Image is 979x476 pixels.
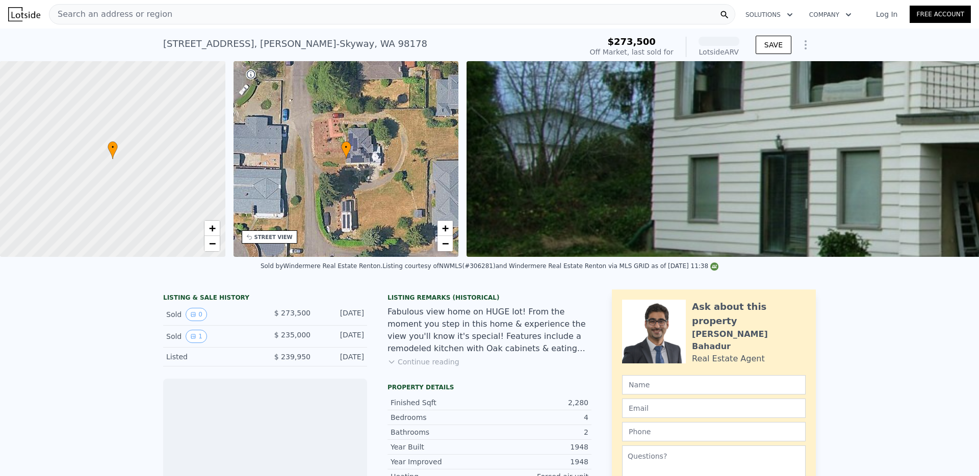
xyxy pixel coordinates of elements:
div: Property details [388,383,591,391]
div: 2,280 [489,398,588,408]
div: Off Market, last sold for [590,47,674,57]
button: Continue reading [388,357,459,367]
div: Listed [166,352,257,362]
button: Show Options [795,35,816,55]
div: Bathrooms [391,427,489,437]
button: Company [801,6,860,24]
span: + [209,222,215,234]
div: 2 [489,427,588,437]
img: NWMLS Logo [710,262,718,271]
div: [DATE] [319,308,364,321]
div: [PERSON_NAME] Bahadur [692,328,806,353]
a: Log In [864,9,910,19]
span: + [442,222,449,234]
button: View historical data [186,330,207,343]
span: • [108,143,118,152]
div: Listing Remarks (Historical) [388,294,591,302]
div: • [108,141,118,159]
div: [STREET_ADDRESS] , [PERSON_NAME]-Skyway , WA 98178 [163,37,427,51]
button: View historical data [186,308,207,321]
a: Zoom out [437,236,453,251]
span: Search an address or region [49,8,172,20]
span: − [209,237,215,250]
div: Real Estate Agent [692,353,765,365]
span: $ 273,500 [274,309,311,317]
span: − [442,237,449,250]
div: Bedrooms [391,412,489,422]
div: Year Improved [391,457,489,467]
div: Fabulous view home on HUGE lot! From the moment you step in this home & experience the view you'l... [388,306,591,355]
span: $ 235,000 [274,331,311,339]
input: Phone [622,422,806,441]
div: 1948 [489,442,588,452]
div: 4 [489,412,588,422]
div: Finished Sqft [391,398,489,408]
div: STREET VIEW [254,233,293,241]
div: LISTING & SALE HISTORY [163,294,367,304]
div: Sold by Windermere Real Estate Renton . [261,262,382,270]
div: Lotside ARV [699,47,739,57]
div: Ask about this property [692,300,806,328]
div: Sold [166,308,257,321]
div: [DATE] [319,330,364,343]
img: Lotside [8,7,40,21]
div: Sold [166,330,257,343]
span: $273,500 [607,36,656,47]
a: Zoom in [204,221,220,236]
div: • [341,141,351,159]
span: $ 239,950 [274,353,311,361]
div: [DATE] [319,352,364,362]
button: SAVE [756,36,791,54]
span: • [341,143,351,152]
input: Email [622,399,806,418]
button: Solutions [737,6,801,24]
a: Free Account [910,6,971,23]
input: Name [622,375,806,394]
a: Zoom out [204,236,220,251]
a: Zoom in [437,221,453,236]
div: 1948 [489,457,588,467]
div: Year Built [391,442,489,452]
div: Listing courtesy of NWMLS (#306281) and Windermere Real Estate Renton via MLS GRID as of [DATE] 1... [382,262,718,270]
